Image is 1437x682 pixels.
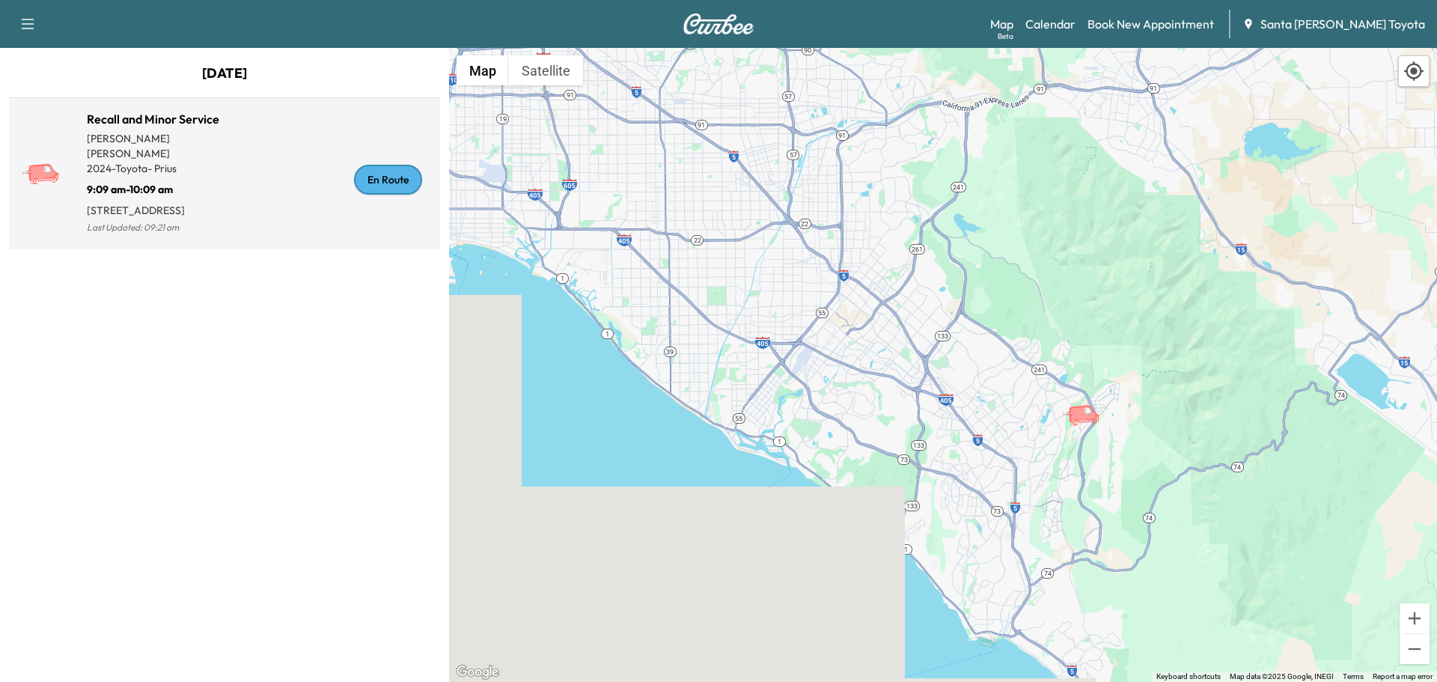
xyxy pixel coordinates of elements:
[998,31,1013,42] div: Beta
[87,176,225,197] p: 9:09 am - 10:09 am
[87,161,225,176] p: 2024 - Toyota - Prius
[354,165,422,195] div: En Route
[457,55,509,85] button: Show street map
[87,197,225,218] p: [STREET_ADDRESS]
[1343,672,1364,681] a: Terms
[1061,389,1114,415] gmp-advanced-marker: Recall and Minor Service
[1260,15,1425,33] span: Santa [PERSON_NAME] Toyota
[1087,15,1214,33] a: Book New Appointment
[453,663,502,682] a: Open this area in Google Maps (opens a new window)
[1398,55,1430,87] div: Recenter map
[683,13,754,34] img: Curbee Logo
[1400,603,1430,633] button: Zoom in
[1025,15,1076,33] a: Calendar
[87,131,225,161] p: [PERSON_NAME] [PERSON_NAME]
[1400,634,1430,664] button: Zoom out
[1230,672,1334,681] span: Map data ©2025 Google, INEGI
[87,110,225,128] h1: Recall and Minor Service
[87,218,225,237] p: Last Updated: 09:21 am
[509,55,583,85] button: Show satellite imagery
[1373,672,1433,681] a: Report a map error
[990,15,1013,33] a: MapBeta
[453,663,502,682] img: Google
[1156,672,1221,682] button: Keyboard shortcuts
